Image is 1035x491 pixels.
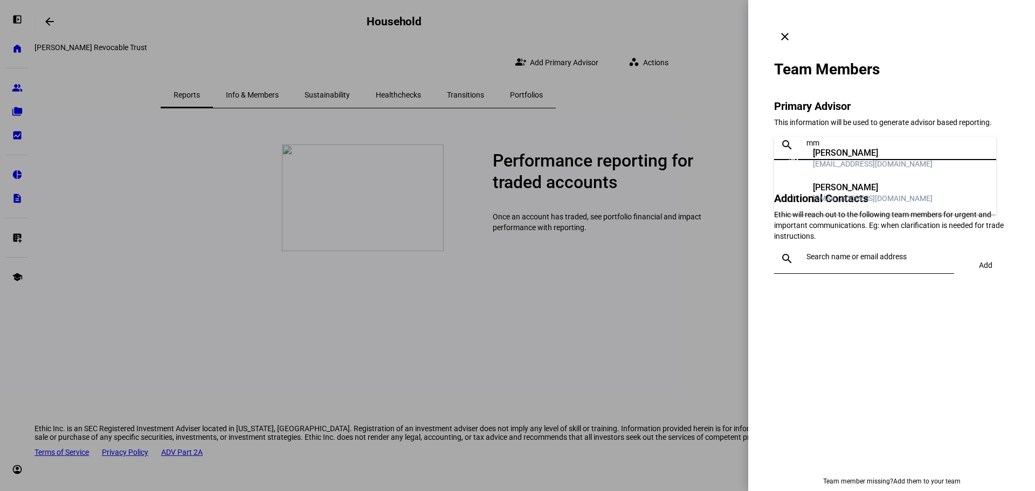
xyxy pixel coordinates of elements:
[783,182,804,204] div: MM
[774,252,800,265] mat-icon: search
[774,60,1009,78] div: Team Members
[783,148,804,169] div: JC
[813,148,933,158] div: [PERSON_NAME]
[813,193,933,204] div: [EMAIL_ADDRESS][DOMAIN_NAME]
[813,182,933,193] div: [PERSON_NAME]
[778,30,791,43] mat-icon: clear
[823,478,893,485] span: Team member missing?
[774,100,1009,113] h3: Primary Advisor
[774,117,1009,128] div: This information will be used to generate advisor based reporting.
[813,158,933,169] div: [EMAIL_ADDRESS][DOMAIN_NAME]
[806,252,950,261] input: Search name or email address
[893,478,961,485] a: Add them to your team
[774,209,1009,241] div: Ethic will reach out to the following team members for urgent and important communications. Eg: w...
